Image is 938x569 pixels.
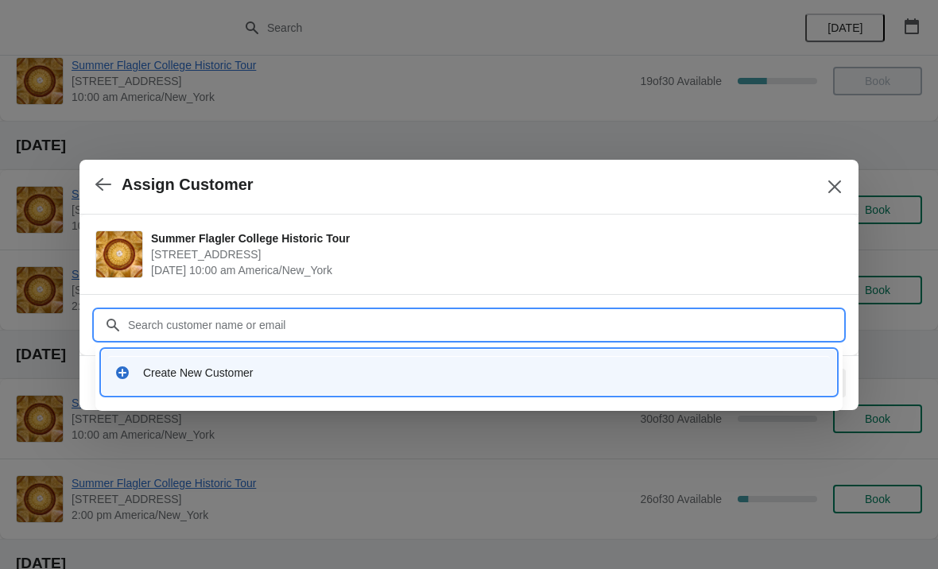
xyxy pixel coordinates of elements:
input: Search customer name or email [127,311,843,339]
div: Create New Customer [143,365,824,381]
h2: Assign Customer [122,176,254,194]
button: Close [820,172,849,201]
span: [STREET_ADDRESS] [151,246,835,262]
span: [DATE] 10:00 am America/New_York [151,262,835,278]
span: Summer Flagler College Historic Tour [151,230,835,246]
img: Summer Flagler College Historic Tour | 74 King Street, St. Augustine, FL, USA | September 20 | 10... [96,231,142,277]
